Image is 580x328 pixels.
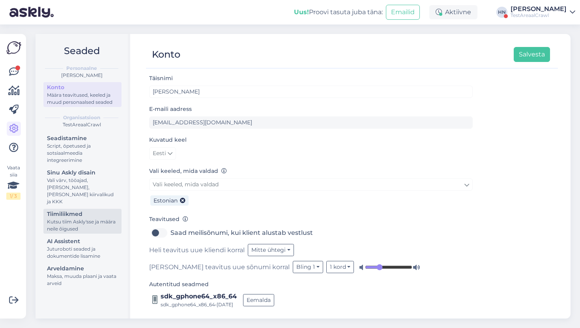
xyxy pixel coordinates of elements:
[47,273,118,287] div: Maksa, muuda plaani ja vaata arveid
[42,121,122,128] div: TestAreaalCrawl
[47,237,118,246] div: AI Assistent
[149,244,473,256] div: Heli teavitus uue kliendi korral
[149,167,227,175] label: Vali keeled, mida valdad
[293,261,323,273] button: Bling 1
[43,167,122,206] a: Sinu Askly disainVali värv, tööajad, [PERSON_NAME], [PERSON_NAME] kiirvalikud ja KKK
[47,177,118,205] div: Vali värv, tööajad, [PERSON_NAME], [PERSON_NAME] kiirvalikud ja KKK
[47,83,118,92] div: Konto
[66,65,97,72] b: Personaalne
[294,8,309,16] b: Uus!
[161,292,237,301] div: sdk_gphone64_x86_64
[47,169,118,177] div: Sinu Askly disain
[149,86,473,98] input: Sisesta nimi
[43,209,122,234] a: TiimiliikmedKutsu tiim Askly'sse ja määra neile õigused
[243,294,274,306] button: Eemalda
[149,136,187,144] label: Kuvatud keel
[149,261,473,273] div: [PERSON_NAME] teavitus uue sõnumi korral
[248,244,294,256] button: Mitte ühtegi
[152,47,180,62] div: Konto
[47,218,118,232] div: Kutsu tiim Askly'sse ja määra neile õigused
[47,92,118,106] div: Määra teavitused, keeled ja muud personaalsed seaded
[6,193,21,200] div: 1 / 3
[43,236,122,261] a: AI AssistentJuturoboti seaded ja dokumentide lisamine
[170,227,313,239] label: Saad meilisõnumi, kui klient alustab vestlust
[294,7,383,17] div: Proovi tasuta juba täna:
[161,301,237,308] div: sdk_gphone64_x86_64 • [DATE]
[149,105,192,113] label: E-maili aadress
[386,5,420,20] button: Emailid
[511,6,567,12] div: [PERSON_NAME]
[153,181,219,188] span: Vali keeled, mida valdad
[47,246,118,260] div: Juturoboti seaded ja dokumentide lisamine
[511,12,567,19] div: TestAreaalCrawl
[149,147,176,160] a: Eesti
[6,40,21,55] img: Askly Logo
[43,133,122,165] a: SeadistamineScript, õpetused ja sotsiaalmeedia integreerimine
[47,210,118,218] div: Tiimiliikmed
[514,47,550,62] button: Salvesta
[496,7,507,18] div: HN
[149,215,188,223] label: Teavitused
[42,43,122,58] h2: Seaded
[47,134,118,142] div: Seadistamine
[149,74,173,82] label: Täisnimi
[149,116,473,129] input: Sisesta e-maili aadress
[149,178,473,191] a: Vali keeled, mida valdad
[326,261,354,273] button: 1 kord
[43,263,122,288] a: ArveldamineMaksa, muuda plaani ja vaata arveid
[63,114,100,121] b: Organisatsioon
[47,142,118,164] div: Script, õpetused ja sotsiaalmeedia integreerimine
[6,164,21,200] div: Vaata siia
[43,82,122,107] a: KontoMäära teavitused, keeled ja muud personaalsed seaded
[47,264,118,273] div: Arveldamine
[153,149,166,158] span: Eesti
[429,5,477,19] div: Aktiivne
[149,280,209,289] label: Autentitud seadmed
[153,197,178,204] span: Estonian
[42,72,122,79] div: [PERSON_NAME]
[511,6,575,19] a: [PERSON_NAME]TestAreaalCrawl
